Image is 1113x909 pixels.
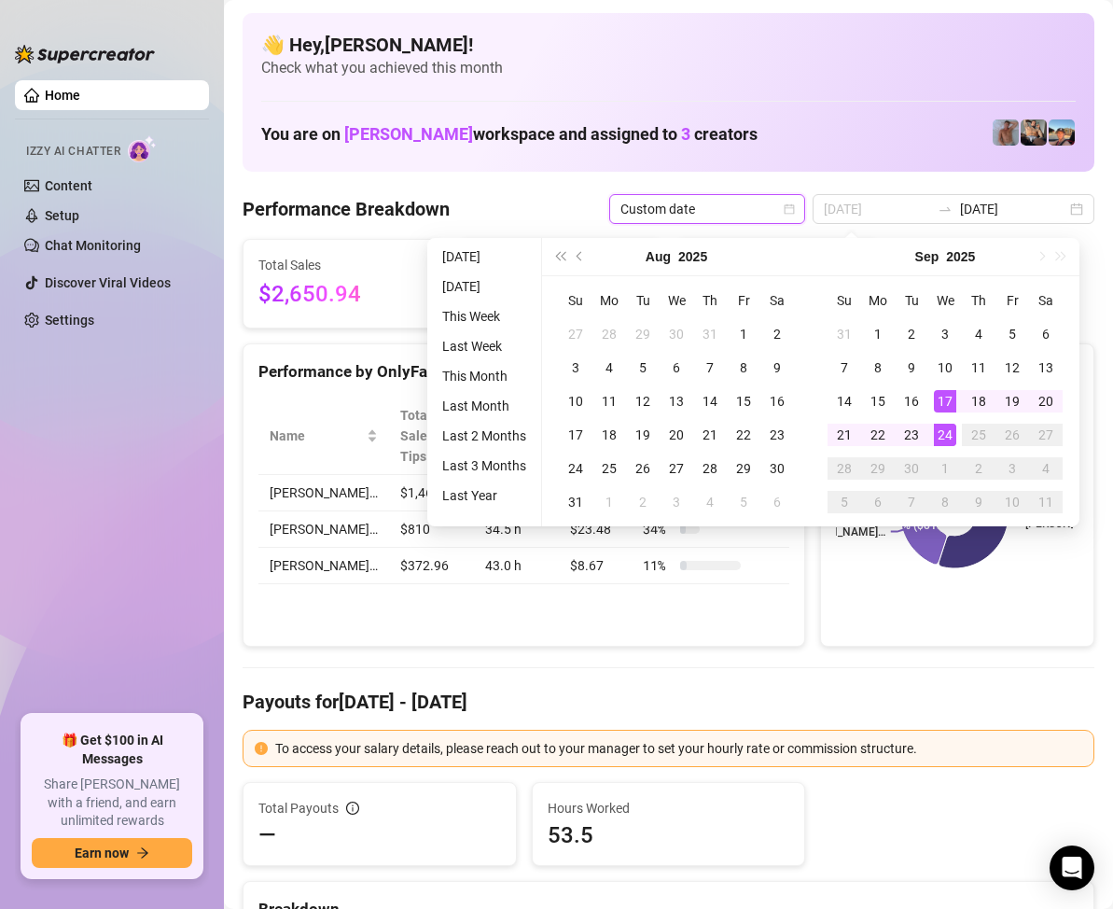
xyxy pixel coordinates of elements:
td: 2025-07-29 [626,317,660,351]
div: Open Intercom Messenger [1050,846,1094,890]
td: 2025-08-18 [592,418,626,452]
li: Last Year [435,484,534,507]
div: 6 [766,491,788,513]
div: 28 [699,457,721,480]
span: Total Payouts [258,798,339,818]
th: Tu [626,284,660,317]
th: Fr [995,284,1029,317]
td: 2025-09-29 [861,452,895,485]
div: 22 [732,424,755,446]
span: Custom date [620,195,794,223]
div: 2 [632,491,654,513]
th: Th [693,284,727,317]
div: 4 [1035,457,1057,480]
img: Joey [993,119,1019,146]
td: 2025-09-24 [928,418,962,452]
div: 5 [1001,323,1023,345]
td: 2025-08-24 [559,452,592,485]
div: 10 [1001,491,1023,513]
span: Total Sales & Tips [400,405,448,467]
button: Choose a month [915,238,939,275]
div: 31 [833,323,856,345]
td: 43.0 h [474,548,560,584]
td: 2025-08-19 [626,418,660,452]
li: This Week [435,305,534,328]
th: Su [828,284,861,317]
img: logo-BBDzfeDw.svg [15,45,155,63]
td: 2025-07-28 [592,317,626,351]
td: 2025-09-19 [995,385,1029,418]
span: Total Sales [258,255,428,275]
td: 2025-08-08 [727,351,760,385]
div: 2 [900,323,923,345]
td: 2025-08-22 [727,418,760,452]
div: 5 [732,491,755,513]
td: 2025-09-28 [828,452,861,485]
span: 🎁 Get $100 in AI Messages [32,732,192,768]
td: 2025-08-04 [592,351,626,385]
td: 2025-08-31 [828,317,861,351]
div: 16 [766,390,788,413]
div: 3 [934,323,956,345]
td: 2025-09-16 [895,385,928,418]
div: 9 [967,491,990,513]
td: $810 [389,511,474,548]
td: 2025-09-04 [962,317,995,351]
div: 14 [699,390,721,413]
td: 2025-09-06 [1029,317,1063,351]
td: 2025-08-11 [592,385,626,418]
div: 7 [833,357,856,379]
button: Choose a month [646,238,671,275]
td: $8.67 [559,548,632,584]
div: 1 [732,323,755,345]
td: 2025-09-07 [828,351,861,385]
span: Earn now [75,846,129,860]
div: 1 [867,323,889,345]
div: 21 [699,424,721,446]
th: Name [258,398,389,475]
td: 2025-09-15 [861,385,895,418]
div: 17 [934,390,956,413]
td: 2025-08-30 [760,452,794,485]
div: 4 [598,357,620,379]
div: 2 [967,457,990,480]
div: 19 [632,424,654,446]
a: Setup [45,208,79,223]
div: 29 [867,457,889,480]
td: 2025-09-08 [861,351,895,385]
div: 15 [867,390,889,413]
a: Discover Viral Videos [45,275,171,290]
div: 3 [564,357,587,379]
div: 27 [665,457,688,480]
button: Earn nowarrow-right [32,838,192,868]
th: Fr [727,284,760,317]
div: 1 [598,491,620,513]
div: 1 [934,457,956,480]
td: 2025-08-03 [559,351,592,385]
div: 22 [867,424,889,446]
td: 2025-09-18 [962,385,995,418]
td: 2025-09-04 [693,485,727,519]
div: 18 [598,424,620,446]
th: Th [962,284,995,317]
td: 2025-10-08 [928,485,962,519]
h4: 👋 Hey, [PERSON_NAME] ! [261,32,1076,58]
td: [PERSON_NAME]… [258,548,389,584]
td: [PERSON_NAME]… [258,511,389,548]
div: 6 [1035,323,1057,345]
span: Share [PERSON_NAME] with a friend, and earn unlimited rewards [32,776,192,831]
td: 2025-09-01 [861,317,895,351]
td: 2025-09-25 [962,418,995,452]
div: 6 [665,357,688,379]
div: 30 [766,457,788,480]
td: 2025-08-01 [727,317,760,351]
td: 2025-09-22 [861,418,895,452]
td: 2025-09-13 [1029,351,1063,385]
div: 9 [766,357,788,379]
div: 4 [699,491,721,513]
div: 7 [699,357,721,379]
span: Check what you achieved this month [261,58,1076,78]
div: 27 [564,323,587,345]
td: 2025-08-09 [760,351,794,385]
td: 2025-09-20 [1029,385,1063,418]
